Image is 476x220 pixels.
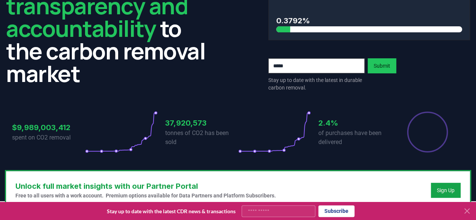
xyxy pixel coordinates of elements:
[406,111,449,153] div: Percentage of sales delivered
[431,183,461,198] button: Sign Up
[12,122,85,133] h3: $9,989,003,412
[318,129,391,147] p: of purchases have been delivered
[15,192,276,199] p: Free to all users with a work account. Premium options available for Data Partners and Platform S...
[318,117,391,129] h3: 2.4%
[276,15,462,26] h3: 0.3792%
[165,129,238,147] p: tonnes of CO2 has been sold
[12,133,85,142] p: spent on CO2 removal
[165,117,238,129] h3: 37,920,573
[368,58,396,73] button: Submit
[437,187,455,194] a: Sign Up
[268,76,365,91] p: Stay up to date with the latest in durable carbon removal.
[15,181,276,192] h3: Unlock full market insights with our Partner Portal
